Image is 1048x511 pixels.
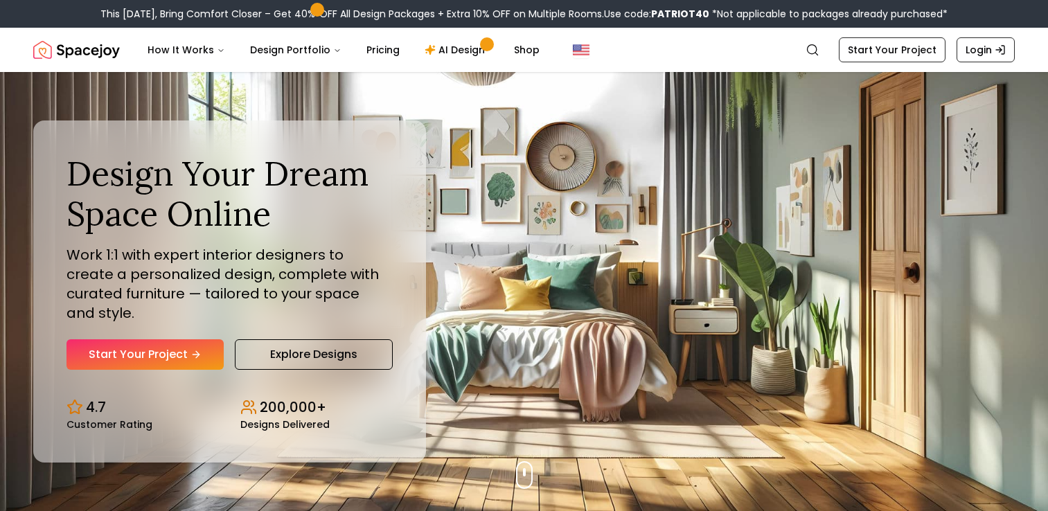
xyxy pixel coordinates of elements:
[235,339,393,370] a: Explore Designs
[839,37,945,62] a: Start Your Project
[503,36,551,64] a: Shop
[33,36,120,64] a: Spacejoy
[33,36,120,64] img: Spacejoy Logo
[66,420,152,429] small: Customer Rating
[355,36,411,64] a: Pricing
[136,36,551,64] nav: Main
[957,37,1015,62] a: Login
[709,7,948,21] span: *Not applicable to packages already purchased*
[66,386,393,429] div: Design stats
[66,154,393,233] h1: Design Your Dream Space Online
[66,339,224,370] a: Start Your Project
[260,397,326,417] p: 200,000+
[136,36,236,64] button: How It Works
[239,36,353,64] button: Design Portfolio
[240,420,330,429] small: Designs Delivered
[573,42,589,58] img: United States
[651,7,709,21] b: PATRIOT40
[414,36,500,64] a: AI Design
[604,7,709,21] span: Use code:
[100,7,948,21] div: This [DATE], Bring Comfort Closer – Get 40% OFF All Design Packages + Extra 10% OFF on Multiple R...
[66,245,393,323] p: Work 1:1 with expert interior designers to create a personalized design, complete with curated fu...
[86,397,106,417] p: 4.7
[33,28,1015,72] nav: Global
